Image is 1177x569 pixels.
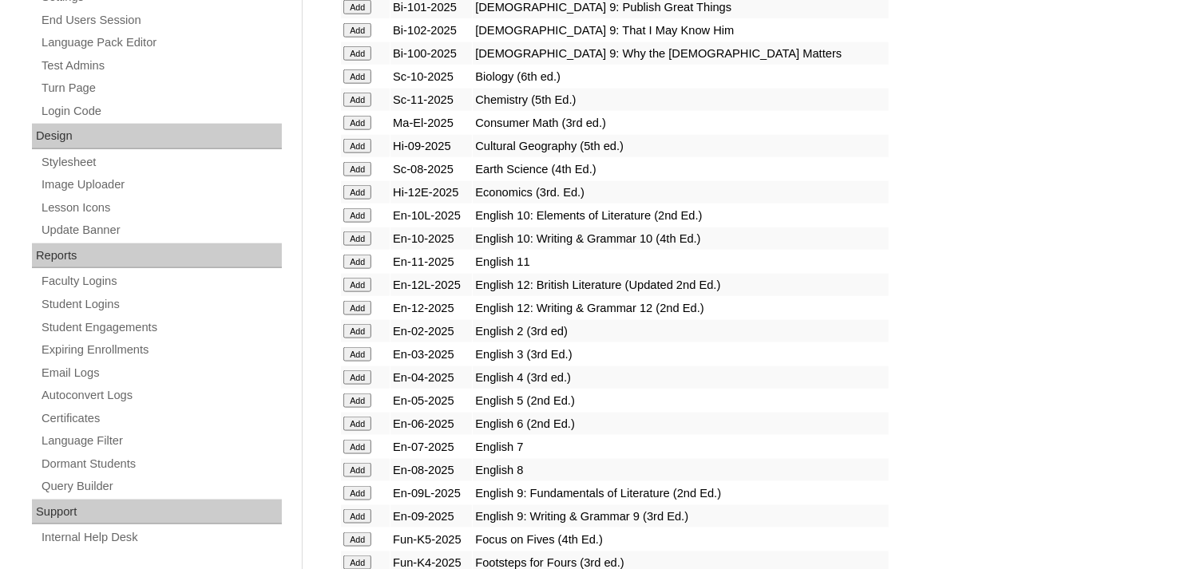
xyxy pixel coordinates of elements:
td: Sc-10-2025 [390,65,472,88]
td: English 9: Writing & Grammar 9 (3rd Ed.) [473,505,888,528]
input: Add [343,509,371,524]
td: En-12L-2025 [390,274,472,296]
td: English 10: Elements of Literature (2nd Ed.) [473,204,888,227]
td: Focus on Fives (4th Ed.) [473,528,888,551]
td: English 5 (2nd Ed.) [473,389,888,412]
td: Bi-102-2025 [390,19,472,41]
td: English 7 [473,436,888,458]
a: Internal Help Desk [40,528,282,547]
td: English 2 (3rd ed) [473,320,888,342]
td: Consumer Math (3rd ed.) [473,112,888,134]
a: Test Admins [40,56,282,76]
input: Add [343,301,371,315]
a: Language Pack Editor [40,33,282,53]
input: Add [343,417,371,431]
input: Add [343,486,371,500]
td: Sc-08-2025 [390,158,472,180]
td: En-10-2025 [390,227,472,250]
td: En-09L-2025 [390,482,472,504]
input: Add [343,463,371,477]
input: Add [343,440,371,454]
td: Bi-100-2025 [390,42,472,65]
td: English 6 (2nd Ed.) [473,413,888,435]
td: En-09-2025 [390,505,472,528]
input: Add [343,532,371,547]
td: En-10L-2025 [390,204,472,227]
a: Faculty Logins [40,271,282,291]
td: En-11-2025 [390,251,472,273]
input: Add [343,69,371,84]
a: Language Filter [40,431,282,451]
a: Dormant Students [40,454,282,474]
input: Add [343,324,371,338]
input: Add [343,116,371,130]
td: En-04-2025 [390,366,472,389]
a: Image Uploader [40,175,282,195]
td: Fun-K5-2025 [390,528,472,551]
td: Earth Science (4th Ed.) [473,158,888,180]
td: English 12: British Literature (Updated 2nd Ed.) [473,274,888,296]
a: Student Engagements [40,318,282,338]
td: En-02-2025 [390,320,472,342]
div: Support [32,500,282,525]
td: English 12: Writing & Grammar 12 (2nd Ed.) [473,297,888,319]
a: Email Logs [40,363,282,383]
input: Add [343,139,371,153]
a: Stylesheet [40,152,282,172]
input: Add [343,231,371,246]
input: Add [343,93,371,107]
input: Add [343,162,371,176]
td: [DEMOGRAPHIC_DATA] 9: That I May Know Him [473,19,888,41]
a: Expiring Enrollments [40,340,282,360]
a: Certificates [40,409,282,429]
input: Add [343,208,371,223]
td: En-12-2025 [390,297,472,319]
input: Add [343,46,371,61]
td: Chemistry (5th Ed.) [473,89,888,111]
td: Biology (6th ed.) [473,65,888,88]
input: Add [343,185,371,200]
a: Login Code [40,101,282,121]
td: En-07-2025 [390,436,472,458]
input: Add [343,347,371,362]
td: English 4 (3rd ed.) [473,366,888,389]
td: En-05-2025 [390,389,472,412]
td: Hi-12E-2025 [390,181,472,203]
td: Sc-11-2025 [390,89,472,111]
input: Add [343,370,371,385]
td: En-03-2025 [390,343,472,366]
input: Add [343,278,371,292]
td: En-06-2025 [390,413,472,435]
a: Turn Page [40,78,282,98]
a: End Users Session [40,10,282,30]
td: English 8 [473,459,888,481]
td: English 11 [473,251,888,273]
a: Update Banner [40,220,282,240]
a: Lesson Icons [40,198,282,218]
td: Economics (3rd. Ed.) [473,181,888,203]
td: English 9: Fundamentals of Literature (2nd Ed.) [473,482,888,504]
td: Hi-09-2025 [390,135,472,157]
td: English 10: Writing & Grammar 10 (4th Ed.) [473,227,888,250]
input: Add [343,393,371,408]
input: Add [343,255,371,269]
input: Add [343,23,371,38]
div: Reports [32,243,282,269]
td: [DEMOGRAPHIC_DATA] 9: Why the [DEMOGRAPHIC_DATA] Matters [473,42,888,65]
td: Ma-El-2025 [390,112,472,134]
div: Design [32,124,282,149]
td: En-08-2025 [390,459,472,481]
td: English 3 (3rd Ed.) [473,343,888,366]
a: Autoconvert Logs [40,385,282,405]
td: Cultural Geography (5th ed.) [473,135,888,157]
a: Student Logins [40,294,282,314]
a: Query Builder [40,476,282,496]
